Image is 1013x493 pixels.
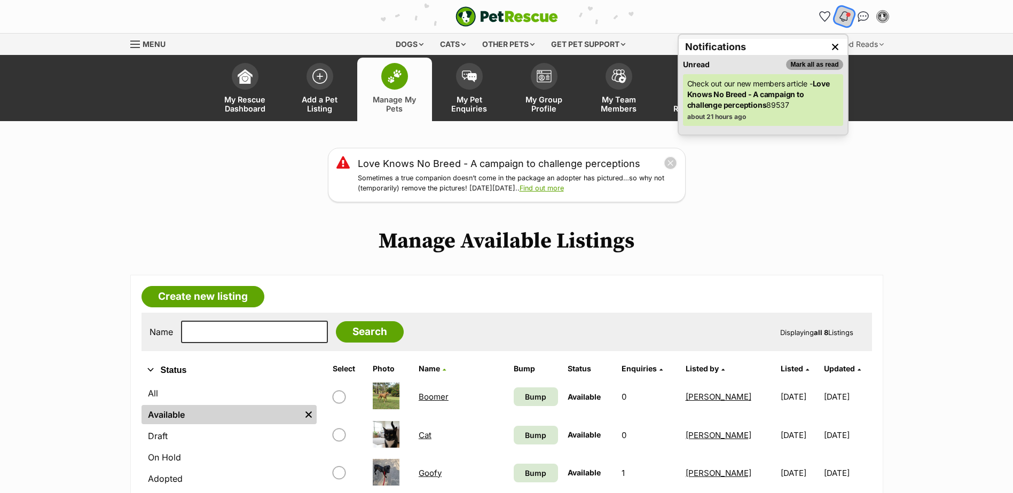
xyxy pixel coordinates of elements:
[507,58,582,121] a: My Group Profile
[388,34,431,55] div: Dogs
[358,173,677,194] p: Sometimes a true companion doesn’t come in the package an adopter has pictured…so why not (tempor...
[296,95,344,113] span: Add a Pet Listing
[525,467,546,479] span: Bump
[656,58,731,121] a: Member Resources
[537,70,552,83] img: group-profile-icon-3fa3cf56718a62981997c0bc7e787c4b2cf8bcc04b72c1350f741eb67cf2f40e.svg
[520,95,568,113] span: My Group Profile
[617,417,680,454] td: 0
[142,448,317,467] a: On Hold
[357,58,432,121] a: Manage My Pets
[776,455,823,491] td: [DATE]
[525,430,546,441] span: Bump
[686,430,751,440] a: [PERSON_NAME]
[622,364,657,373] span: translation missing: en.admin.listings.index.attributes.enquiries
[776,417,823,454] td: [DATE]
[686,468,751,478] a: [PERSON_NAME]
[595,95,643,113] span: My Team Members
[582,58,656,121] a: My Team Members
[336,321,404,343] input: Search
[514,464,558,482] a: Bump
[142,286,264,307] a: Create new listing
[142,469,317,488] a: Adopted
[563,360,616,377] th: Status
[874,8,891,25] button: My account
[419,392,449,402] a: Boomer
[686,392,751,402] a: [PERSON_NAME]
[525,391,546,402] span: Bump
[419,364,440,373] span: Name
[150,327,173,337] label: Name
[686,364,725,373] a: Listed by
[462,70,477,82] img: pet-enquiries-icon-7e3ad2cf08bfb03b45e93fb7055b45f3efa6380592205ae92323e6603595dc1f.svg
[776,378,823,415] td: [DATE]
[142,426,317,446] a: Draft
[221,95,269,113] span: My Rescue Dashboard
[824,364,861,373] a: Updated
[142,384,317,403] a: All
[687,78,839,110] a: Check out our new members article -Love Knows No Breed - A campaign to challenge perceptions89537
[568,430,601,439] span: Available
[781,364,809,373] a: Listed
[142,363,317,377] button: Status
[328,360,367,377] th: Select
[816,8,891,25] ul: Account quick links
[387,69,402,83] img: manage-my-pets-icon-02211641906a0b7f246fdf0571729dbe1e7629f14944591b6c1af311fb30b64b.svg
[833,5,855,27] button: Notifications
[509,360,562,377] th: Bump
[419,468,442,478] a: Goofy
[786,59,843,70] button: Mark all as read
[683,59,710,70] h3: Unread
[816,8,834,25] a: Favourites
[858,11,869,22] img: chat-41dd97257d64d25036548639549fe6c8038ab92f7586957e7f3b1b290dea8141.svg
[514,387,558,406] a: Bump
[838,10,850,23] img: notifications-46538b983faf8c2785f20acdc204bb7945ddae34d4c08c2a6579f10ce5e182be.svg
[520,184,564,192] a: Find out more
[475,34,542,55] div: Other pets
[824,455,870,491] td: [DATE]
[456,6,558,27] a: PetRescue
[617,378,680,415] td: 0
[312,69,327,84] img: add-pet-listing-icon-0afa8454b4691262ce3f59096e99ab1cd57d4a30225e0717b998d2c9b9846f56.svg
[238,69,253,84] img: dashboard-icon-eb2f2d2d3e046f16d808141f083e7271f6b2e854fb5c12c21221c1fb7104beca.svg
[419,364,446,373] a: Name
[208,58,282,121] a: My Rescue Dashboard
[301,405,317,424] a: Remove filter
[568,468,601,477] span: Available
[419,430,431,440] a: Cat
[814,328,828,337] strong: all 8
[433,34,473,55] div: Cats
[687,113,746,121] span: about 21 hours ago
[824,378,870,415] td: [DATE]
[622,364,663,373] a: Enquiries
[781,364,803,373] span: Listed
[130,34,173,53] a: Menu
[611,69,626,83] img: team-members-icon-5396bd8760b3fe7c0b43da4ab00e1e3bb1a5d9ba89233759b79545d2d3fc5d0d.svg
[282,58,357,121] a: Add a Pet Listing
[544,34,633,55] div: Get pet support
[824,364,855,373] span: Updated
[687,78,839,110] p: Check out our new members article - 89537
[568,392,601,401] span: Available
[780,328,853,337] span: Displaying Listings
[143,39,166,49] span: Menu
[368,360,413,377] th: Photo
[877,11,888,22] img: Barry Wellington profile pic
[687,79,830,109] strong: Love Knows No Breed - A campaign to challenge perceptions
[617,455,680,491] td: 1
[445,95,493,113] span: My Pet Enquiries
[827,39,843,55] button: Close dropdown
[456,6,558,27] img: logo-e224e6f780fb5917bec1dbf3a21bbac754714ae5b6737aabdf751b685950b380.svg
[371,95,419,113] span: Manage My Pets
[514,426,558,444] a: Bump
[432,58,507,121] a: My Pet Enquiries
[142,405,301,424] a: Available
[358,156,640,171] a: Love Knows No Breed - A campaign to challenge perceptions
[686,364,719,373] span: Listed by
[824,417,870,454] td: [DATE]
[855,8,872,25] a: Conversations
[670,95,718,113] span: Member Resources
[828,34,891,55] div: Good Reads
[685,39,746,54] h2: Notifications
[664,156,677,170] button: close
